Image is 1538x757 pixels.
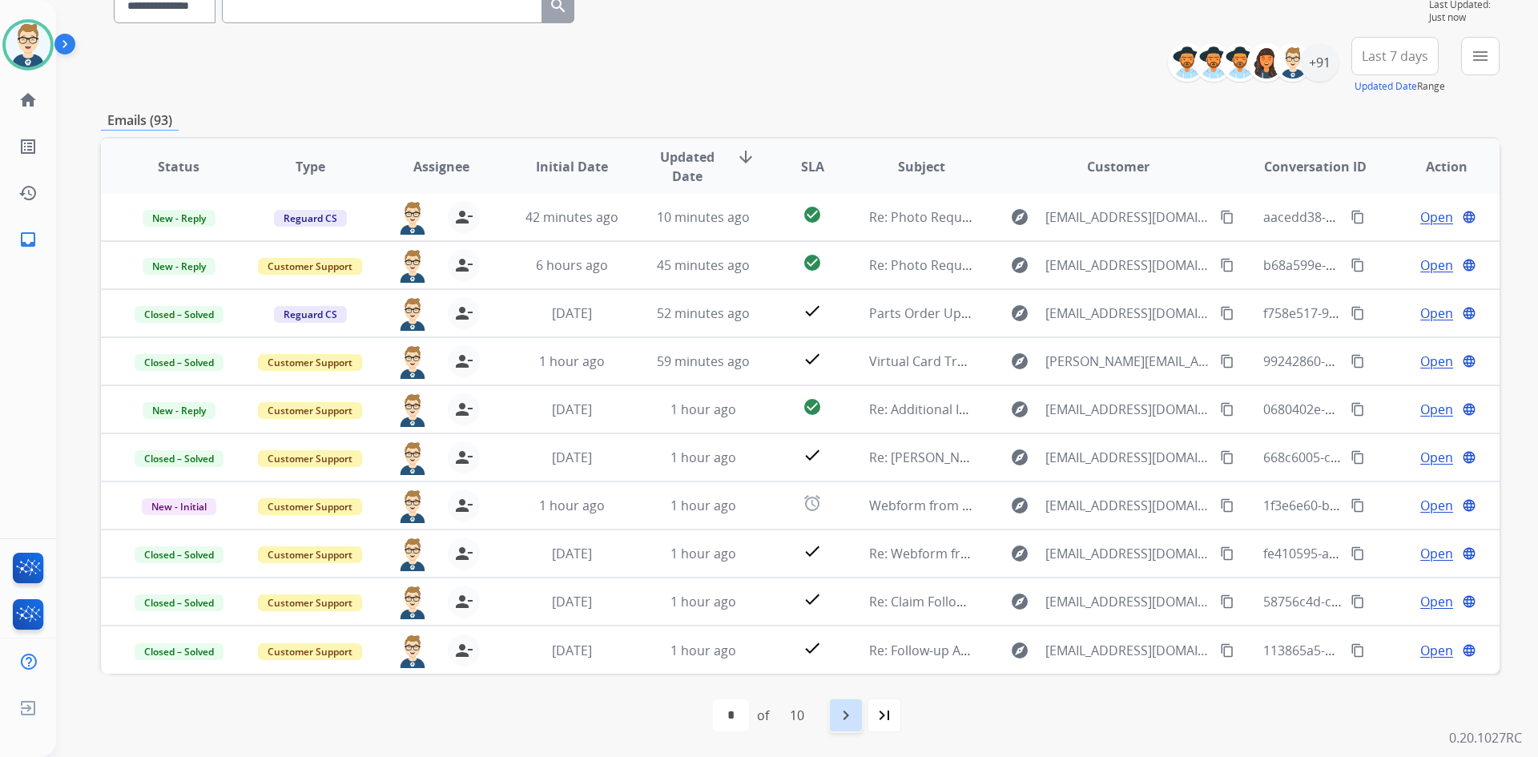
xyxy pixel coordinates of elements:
[1471,46,1490,66] mat-icon: menu
[135,643,223,660] span: Closed – Solved
[1351,210,1365,224] mat-icon: content_copy
[1010,256,1029,275] mat-icon: explore
[539,352,605,370] span: 1 hour ago
[1462,402,1476,417] mat-icon: language
[274,306,347,323] span: Reguard CS
[777,699,817,731] div: 10
[803,349,822,368] mat-icon: check
[1263,401,1506,418] span: 0680402e-3859-4456-92f2-bda62bb222cf
[1263,545,1504,562] span: fe410595-a3bf-4769-bdcf-0d9edb9a04a1
[397,249,429,283] img: agent-avatar
[1462,546,1476,561] mat-icon: language
[6,22,50,67] img: avatar
[397,538,429,571] img: agent-avatar
[898,157,945,176] span: Subject
[274,210,347,227] span: Reguard CS
[670,545,736,562] span: 1 hour ago
[18,137,38,156] mat-icon: list_alt
[803,542,822,561] mat-icon: check
[258,258,362,275] span: Customer Support
[670,401,736,418] span: 1 hour ago
[1420,544,1453,563] span: Open
[1462,258,1476,272] mat-icon: language
[657,208,750,226] span: 10 minutes ago
[258,498,362,515] span: Customer Support
[803,493,822,513] mat-icon: alarm
[1010,544,1029,563] mat-icon: explore
[1263,256,1503,274] span: b68a599e-050f-496b-87a6-f03502fa836b
[525,208,618,226] span: 42 minutes ago
[1220,354,1234,368] mat-icon: content_copy
[1462,210,1476,224] mat-icon: language
[1420,400,1453,419] span: Open
[143,258,215,275] span: New - Reply
[1220,402,1234,417] mat-icon: content_copy
[1351,450,1365,465] mat-icon: content_copy
[552,642,592,659] span: [DATE]
[1462,354,1476,368] mat-icon: language
[1010,641,1029,660] mat-icon: explore
[552,545,592,562] span: [DATE]
[397,393,429,427] img: agent-avatar
[397,634,429,668] img: agent-avatar
[757,706,769,725] div: of
[670,449,736,466] span: 1 hour ago
[143,210,215,227] span: New - Reply
[18,230,38,249] mat-icon: inbox
[397,201,429,235] img: agent-avatar
[1220,498,1234,513] mat-icon: content_copy
[1045,304,1210,323] span: [EMAIL_ADDRESS][DOMAIN_NAME]
[397,586,429,619] img: agent-avatar
[397,297,429,331] img: agent-avatar
[142,498,216,515] span: New - Initial
[454,592,473,611] mat-icon: person_remove
[258,594,362,611] span: Customer Support
[803,205,822,224] mat-icon: check_circle
[657,304,750,322] span: 52 minutes ago
[1351,402,1365,417] mat-icon: content_copy
[869,401,1078,418] span: Re: Additional Information Needed
[1420,641,1453,660] span: Open
[454,400,473,419] mat-icon: person_remove
[1420,207,1453,227] span: Open
[454,256,473,275] mat-icon: person_remove
[258,354,362,371] span: Customer Support
[1351,258,1365,272] mat-icon: content_copy
[1368,139,1500,195] th: Action
[1010,592,1029,611] mat-icon: explore
[1462,450,1476,465] mat-icon: language
[135,546,223,563] span: Closed – Solved
[1355,80,1417,93] button: Updated Date
[1220,546,1234,561] mat-icon: content_copy
[651,147,724,186] span: Updated Date
[657,256,750,274] span: 45 minutes ago
[454,352,473,371] mat-icon: person_remove
[1420,592,1453,611] span: Open
[135,594,223,611] span: Closed – Solved
[1429,11,1500,24] span: Just now
[18,91,38,110] mat-icon: home
[1263,449,1506,466] span: 668c6005-c2b5-4e76-a6a9-ae7a2e17f01a
[670,497,736,514] span: 1 hour ago
[1010,304,1029,323] mat-icon: explore
[296,157,325,176] span: Type
[135,450,223,467] span: Closed – Solved
[1351,354,1365,368] mat-icon: content_copy
[1045,592,1210,611] span: [EMAIL_ADDRESS][DOMAIN_NAME]
[1351,594,1365,609] mat-icon: content_copy
[1220,594,1234,609] mat-icon: content_copy
[1449,728,1522,747] p: 0.20.1027RC
[552,401,592,418] span: [DATE]
[552,449,592,466] span: [DATE]
[1462,594,1476,609] mat-icon: language
[803,590,822,609] mat-icon: check
[539,497,605,514] span: 1 hour ago
[258,643,362,660] span: Customer Support
[803,445,822,465] mat-icon: check
[1220,306,1234,320] mat-icon: content_copy
[258,402,362,419] span: Customer Support
[413,157,469,176] span: Assignee
[1045,448,1210,467] span: [EMAIL_ADDRESS][DOMAIN_NAME]
[135,354,223,371] span: Closed – Solved
[1420,448,1453,467] span: Open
